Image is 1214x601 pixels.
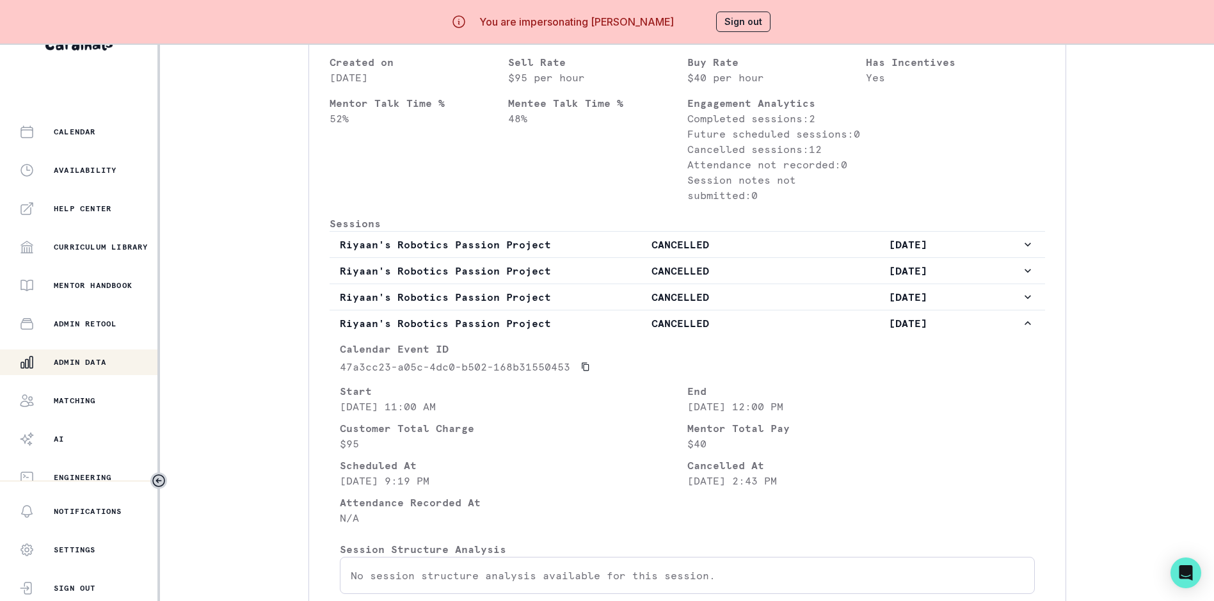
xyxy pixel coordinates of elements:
p: $40 per hour [687,70,867,85]
p: Help Center [54,204,111,214]
p: Availability [54,165,116,175]
p: Attendance Recorded At [340,495,687,510]
button: Riyaan's Robotics Passion ProjectCANCELLED[DATE] [330,232,1045,257]
p: Engagement Analytics [687,95,867,111]
p: [DATE] [330,70,509,85]
p: Mentor Total Pay [687,421,1035,436]
p: Riyaan's Robotics Passion Project [340,316,567,331]
button: Riyaan's Robotics Passion ProjectCANCELLED[DATE] [330,258,1045,284]
p: Session notes not submitted: 0 [687,172,867,203]
p: Sign Out [54,583,96,593]
p: $95 [340,436,687,451]
p: 47a3cc23-a05c-4dc0-b502-168b31550453 [340,359,570,374]
p: Start [340,383,687,399]
p: Future scheduled sessions: 0 [687,126,867,141]
p: Curriculum Library [54,242,148,252]
p: End [687,383,1035,399]
p: Buy Rate [687,54,867,70]
p: No session structure analysis available for this session. [351,568,1024,583]
p: CANCELLED [567,316,794,331]
p: Engineering [54,472,111,483]
p: Admin Data [54,357,106,367]
p: [DATE] [794,289,1021,305]
p: CANCELLED [567,237,794,252]
p: AI [54,434,64,444]
p: Notifications [54,506,122,517]
p: [DATE] 12:00 PM [687,399,1035,414]
p: Scheduled At [340,458,687,473]
p: [DATE] [794,316,1021,331]
p: Mentor Handbook [54,280,132,291]
button: Riyaan's Robotics Passion ProjectCANCELLED[DATE] [330,284,1045,310]
p: Created on [330,54,509,70]
p: CANCELLED [567,263,794,278]
p: Has Incentives [866,54,1045,70]
button: Toggle sidebar [150,472,167,489]
p: Cancelled At [687,458,1035,473]
p: [DATE] 2:43 PM [687,473,1035,488]
p: Mentee Talk Time % [508,95,687,111]
div: Open Intercom Messenger [1170,557,1201,588]
p: Completed sessions: 2 [687,111,867,126]
p: Attendance not recorded: 0 [687,157,867,172]
button: Riyaan's Robotics Passion ProjectCANCELLED[DATE] [330,310,1045,336]
p: Mentor Talk Time % [330,95,509,111]
p: Calendar [54,127,96,137]
p: $40 [687,436,1035,451]
button: Copied to clipboard [575,357,596,377]
p: Settings [54,545,96,555]
p: Riyaan's Robotics Passion Project [340,237,567,252]
p: Sell Rate [508,54,687,70]
p: $95 per hour [508,70,687,85]
p: Sessions [330,216,1045,231]
p: CANCELLED [567,289,794,305]
p: 48 % [508,111,687,126]
p: Riyaan's Robotics Passion Project [340,263,567,278]
p: 52 % [330,111,509,126]
p: Matching [54,396,96,406]
p: You are impersonating [PERSON_NAME] [479,14,674,29]
p: Riyaan's Robotics Passion Project [340,289,567,305]
p: [DATE] [794,237,1021,252]
p: Admin Retool [54,319,116,329]
p: [DATE] 11:00 AM [340,399,687,414]
p: [DATE] 9:19 PM [340,473,687,488]
p: Calendar Event ID [340,341,1035,357]
p: N/A [340,510,687,525]
p: Customer Total Charge [340,421,687,436]
p: Cancelled sessions: 12 [687,141,867,157]
button: Sign out [716,12,771,32]
p: Yes [866,70,1045,85]
p: [DATE] [794,263,1021,278]
p: Session Structure Analysis [340,541,1035,557]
